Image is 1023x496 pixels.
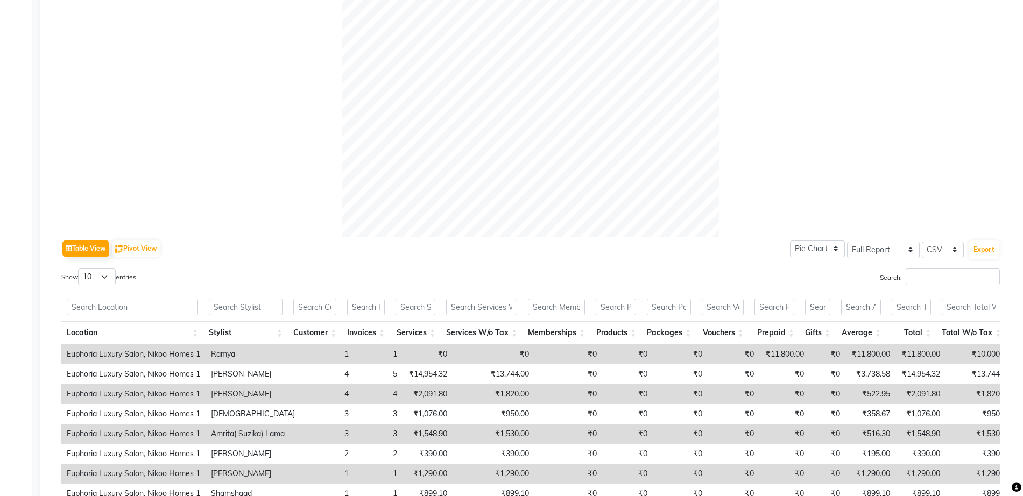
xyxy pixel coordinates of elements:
td: ₹390.00 [946,444,1015,464]
select: Showentries [78,268,116,285]
th: Total W/o Tax: activate to sort column ascending [936,321,1006,344]
input: Search Invoices [347,299,385,315]
input: Search Packages [647,299,691,315]
label: Search: [880,268,1000,285]
td: Euphoria Luxury Salon, Nikoo Homes 1 [61,444,206,464]
th: Services: activate to sort column ascending [390,321,441,344]
td: [PERSON_NAME] [206,364,300,384]
input: Search Memberships [528,299,585,315]
td: ₹1,290.00 [946,464,1015,484]
td: Amrita( Suzika) Lama [206,424,300,444]
input: Search Total W/o Tax [942,299,1001,315]
th: Average: activate to sort column ascending [836,321,886,344]
td: Euphoria Luxury Salon, Nikoo Homes 1 [61,364,206,384]
td: ₹1,290.00 [845,464,895,484]
button: Export [969,240,999,259]
td: ₹1,076.00 [895,404,946,424]
td: ₹0 [653,444,708,464]
td: 3 [300,404,354,424]
td: ₹0 [653,344,708,364]
td: ₹0 [534,384,602,404]
td: [PERSON_NAME] [206,464,300,484]
td: Ramya [206,344,300,364]
td: [PERSON_NAME] [206,384,300,404]
td: ₹2,091.80 [895,384,946,404]
td: ₹390.00 [453,444,534,464]
td: ₹1,820.00 [453,384,534,404]
td: ₹14,954.32 [403,364,453,384]
td: ₹0 [653,384,708,404]
td: [PERSON_NAME] [206,444,300,464]
td: ₹0 [653,424,708,444]
td: ₹10,000.00 [946,344,1015,364]
td: ₹0 [602,344,653,364]
th: Packages: activate to sort column ascending [641,321,696,344]
td: 4 [300,384,354,404]
td: Euphoria Luxury Salon, Nikoo Homes 1 [61,464,206,484]
th: Total: activate to sort column ascending [886,321,936,344]
td: ₹0 [602,384,653,404]
input: Search Customer [293,299,336,315]
td: ₹11,800.00 [895,344,946,364]
td: 1 [300,464,354,484]
td: ₹0 [708,384,759,404]
td: ₹0 [809,364,845,384]
input: Search Products [596,299,636,315]
td: 4 [354,384,403,404]
td: ₹0 [809,464,845,484]
input: Search Prepaid [754,299,794,315]
td: ₹0 [708,344,759,364]
td: ₹0 [534,424,602,444]
td: ₹3,738.58 [845,364,895,384]
td: ₹0 [809,404,845,424]
th: Invoices: activate to sort column ascending [342,321,390,344]
td: ₹0 [534,364,602,384]
td: ₹0 [759,444,809,464]
td: ₹13,744.00 [946,364,1015,384]
td: Euphoria Luxury Salon, Nikoo Homes 1 [61,404,206,424]
td: ₹0 [759,364,809,384]
td: ₹14,954.32 [895,364,946,384]
td: ₹0 [453,344,534,364]
td: ₹0 [708,364,759,384]
td: ₹0 [809,344,845,364]
th: Vouchers: activate to sort column ascending [696,321,749,344]
td: ₹950.00 [946,404,1015,424]
td: ₹0 [708,404,759,424]
td: ₹1,290.00 [895,464,946,484]
button: Table View [62,240,109,257]
input: Search Gifts [805,299,830,315]
th: Location: activate to sort column ascending [61,321,203,344]
th: Gifts: activate to sort column ascending [800,321,836,344]
td: 3 [354,404,403,424]
input: Search Services [396,299,435,315]
td: ₹0 [759,424,809,444]
td: ₹358.67 [845,404,895,424]
td: Euphoria Luxury Salon, Nikoo Homes 1 [61,344,206,364]
td: ₹0 [653,364,708,384]
td: 1 [354,464,403,484]
td: ₹2,091.80 [403,384,453,404]
button: Pivot View [112,240,160,257]
td: ₹0 [759,384,809,404]
td: ₹1,548.90 [403,424,453,444]
td: ₹516.30 [845,424,895,444]
input: Search: [906,268,1000,285]
td: ₹1,530.00 [946,424,1015,444]
input: Search Vouchers [702,299,743,315]
td: ₹950.00 [453,404,534,424]
td: ₹0 [534,464,602,484]
td: ₹390.00 [895,444,946,464]
td: ₹1,290.00 [403,464,453,484]
th: Services W/o Tax: activate to sort column ascending [441,321,523,344]
td: ₹522.95 [845,384,895,404]
td: ₹0 [653,464,708,484]
td: 1 [300,344,354,364]
input: Search Location [67,299,198,315]
td: ₹0 [759,404,809,424]
input: Search Average [841,299,881,315]
td: ₹0 [708,464,759,484]
td: ₹0 [809,444,845,464]
td: ₹0 [809,424,845,444]
td: ₹0 [653,404,708,424]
